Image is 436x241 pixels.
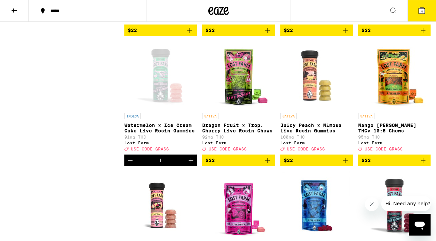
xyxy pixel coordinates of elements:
[358,42,431,155] a: Open page for Mango Jack Herer THCv 10:5 Chews from Lost Farm
[124,42,197,155] a: Open page for Watermelon x Ice Cream Cake Live Rosin Gummies from Lost Farm
[280,123,353,133] p: Juicy Peach x Mimosa Live Resin Gummies
[362,158,371,163] span: $22
[202,155,275,166] button: Add to bag
[202,25,275,36] button: Add to bag
[358,113,374,119] p: SATIVA
[124,141,197,145] div: Lost Farm
[185,155,197,166] button: Increment
[287,147,325,151] span: USE CODE GRASS
[159,158,162,163] div: 1
[284,158,293,163] span: $22
[407,0,436,21] button: 4
[362,28,371,33] span: $22
[358,123,431,133] p: Mango [PERSON_NAME] THCv 10:5 Chews
[131,147,169,151] span: USE CODE GRASS
[409,214,431,236] iframe: Button to launch messaging window
[280,135,353,139] p: 100mg THC
[282,42,350,110] img: Lost Farm - Juicy Peach x Mimosa Live Resin Gummies
[365,147,403,151] span: USE CODE GRASS
[358,135,431,139] p: 95mg THC
[202,113,219,119] p: SATIVA
[202,141,275,145] div: Lost Farm
[280,141,353,145] div: Lost Farm
[280,113,297,119] p: SATIVA
[282,172,350,240] img: Lost Farm - Blueberry x Blue Dream Live Resin Chews
[381,196,431,211] iframe: Message from company
[127,172,195,240] img: Lost Farm - Strawberry Lemonade x SLH Live Resin Gummies
[358,155,431,166] button: Add to bag
[124,123,197,133] p: Watermelon x Ice Cream Cake Live Rosin Gummies
[202,123,275,133] p: Dragon Fruit x Trop. Cherry Live Rosin Chews
[209,147,247,151] span: USE CODE GRASS
[202,135,275,139] p: 92mg THC
[124,25,197,36] button: Add to bag
[206,158,215,163] span: $22
[421,9,423,13] span: 4
[124,135,197,139] p: 91mg THC
[124,113,141,119] p: INDICA
[365,197,379,211] iframe: Close message
[280,155,353,166] button: Add to bag
[128,28,137,33] span: $22
[360,42,428,110] img: Lost Farm - Mango Jack Herer THCv 10:5 Chews
[205,42,273,110] img: Lost Farm - Dragon Fruit x Trop. Cherry Live Rosin Chews
[205,172,273,240] img: Lost Farm - Strawberry x Pink Jesus Live Resin Chews - 100mg
[284,28,293,33] span: $22
[280,42,353,155] a: Open page for Juicy Peach x Mimosa Live Resin Gummies from Lost Farm
[124,155,136,166] button: Decrement
[280,25,353,36] button: Add to bag
[358,25,431,36] button: Add to bag
[358,141,431,145] div: Lost Farm
[202,42,275,155] a: Open page for Dragon Fruit x Trop. Cherry Live Rosin Chews from Lost Farm
[206,28,215,33] span: $22
[359,172,431,240] img: Lost Farm - Dark Cherry Illuminati OG Live Rosin Gummies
